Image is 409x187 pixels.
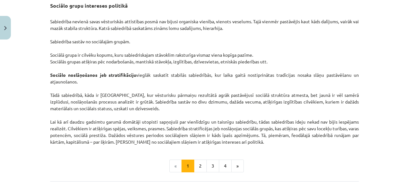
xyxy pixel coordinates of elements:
[206,160,219,172] button: 3
[50,2,128,9] strong: Sociālo grupu intereses politikā
[50,72,136,78] strong: Sociālo noslāņošanos jeb stratifikāciju
[50,11,359,145] p: Sabiedrība nevienā savas vēsturiskās attīstības posmā nav bijusi organiska vienība, vienots vesel...
[4,26,7,30] img: icon-close-lesson-0947bae3869378f0d4975bcd49f059093ad1ed9edebbc8119c70593378902aed.svg
[231,160,244,172] button: »
[181,160,194,172] button: 1
[50,160,359,172] nav: Page navigation example
[194,160,207,172] button: 2
[219,160,232,172] button: 4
